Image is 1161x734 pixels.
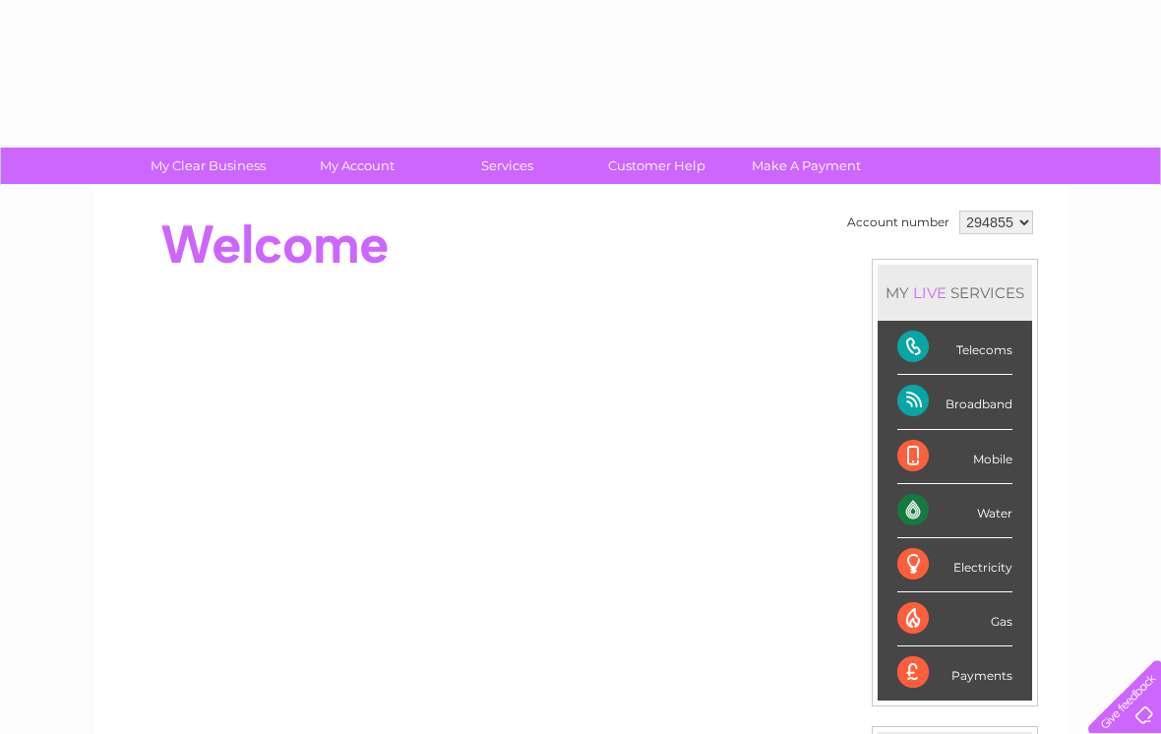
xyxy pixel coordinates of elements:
[725,148,887,184] a: Make A Payment
[127,148,289,184] a: My Clear Business
[878,265,1032,321] div: MY SERVICES
[897,430,1012,484] div: Mobile
[576,148,738,184] a: Customer Help
[897,484,1012,538] div: Water
[426,148,588,184] a: Services
[897,646,1012,700] div: Payments
[276,148,439,184] a: My Account
[842,206,954,239] td: Account number
[897,538,1012,592] div: Electricity
[909,283,950,302] div: LIVE
[897,321,1012,375] div: Telecoms
[897,375,1012,429] div: Broadband
[897,592,1012,646] div: Gas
